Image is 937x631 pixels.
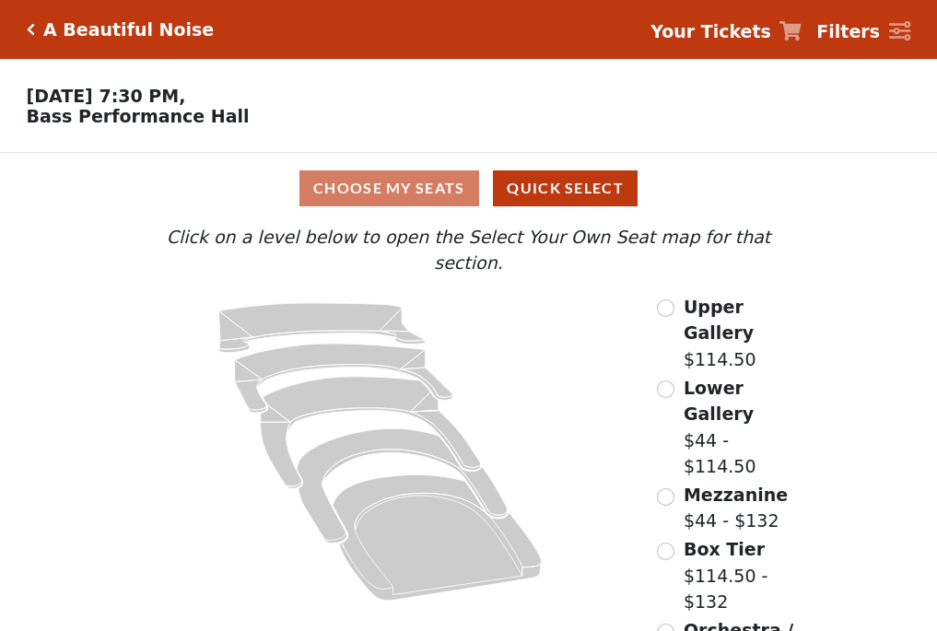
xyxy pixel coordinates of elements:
strong: Your Tickets [650,21,771,41]
span: Box Tier [684,539,765,559]
label: $44 - $114.50 [684,375,807,480]
label: $114.50 - $132 [684,536,807,615]
span: Mezzanine [684,485,788,505]
path: Upper Gallery - Seats Available: 282 [219,303,426,353]
path: Lower Gallery - Seats Available: 27 [235,344,453,413]
label: $44 - $132 [684,482,788,534]
a: Click here to go back to filters [27,23,35,36]
strong: Filters [816,21,880,41]
a: Your Tickets [650,18,802,45]
button: Quick Select [493,170,638,206]
p: Click on a level below to open the Select Your Own Seat map for that section. [130,224,806,276]
span: Lower Gallery [684,378,754,425]
label: $114.50 [684,294,807,373]
path: Orchestra / Parterre Circle - Seats Available: 5 [334,474,543,601]
h5: A Beautiful Noise [43,19,214,41]
span: Upper Gallery [684,297,754,344]
a: Filters [816,18,910,45]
